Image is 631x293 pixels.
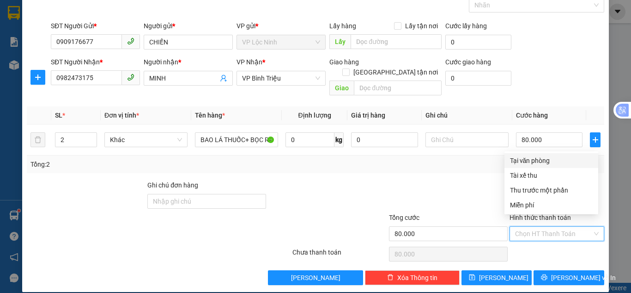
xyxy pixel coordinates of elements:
span: Khác [110,133,182,147]
input: 0 [351,132,418,147]
div: VP Lộc Ninh [8,8,66,30]
span: phone [127,74,134,81]
div: SĐT Người Nhận [51,57,140,67]
span: SL [55,112,62,119]
span: kg [334,132,344,147]
span: Cước hàng [516,112,548,119]
div: Miễn phí [510,200,593,210]
div: Người nhận [144,57,233,67]
input: Ghi Chú [425,132,509,147]
span: Định lượng [298,112,331,119]
span: Giao hàng [329,58,359,66]
span: user-add [220,75,227,82]
button: plus [590,132,601,147]
input: Cước giao hàng [445,71,511,86]
th: Ghi chú [422,106,512,125]
span: [PERSON_NAME] [291,273,340,283]
span: Gửi: [8,9,22,19]
span: printer [541,274,547,281]
span: Lấy [329,34,351,49]
span: Giá trị hàng [351,112,385,119]
span: Lấy tận nơi [401,21,442,31]
input: Dọc đường [354,81,442,95]
span: VP Lộc Ninh [242,35,320,49]
span: [PERSON_NAME] [479,273,528,283]
div: SĐT Người Gửi [51,21,140,31]
div: VP gửi [237,21,326,31]
span: Đơn vị tính [104,112,139,119]
input: VD: Bàn, Ghế [195,132,278,147]
span: [GEOGRAPHIC_DATA] tận nơi [350,67,442,77]
label: Hình thức thanh toán [510,214,571,221]
button: printer[PERSON_NAME] và In [534,270,604,285]
label: Ghi chú đơn hàng [147,181,198,189]
label: Cước lấy hàng [445,22,487,30]
span: [PERSON_NAME] và In [551,273,616,283]
div: Người gửi [144,21,233,31]
span: plus [590,136,600,143]
div: VP Quận 5 [72,8,135,30]
span: save [469,274,475,281]
div: 40.000 [71,60,136,73]
button: delete [30,132,45,147]
button: [PERSON_NAME] [268,270,363,285]
div: HUYNH [72,30,135,41]
input: Dọc đường [351,34,442,49]
span: CC : [71,62,84,72]
span: VP Nhận [237,58,262,66]
span: Lấy hàng [329,22,356,30]
span: Giao [329,81,354,95]
div: Chưa thanh toán [291,247,388,263]
button: plus [30,70,45,85]
span: Tổng cước [389,214,419,221]
span: Nhận: [72,9,94,19]
div: Tài xế thu [510,170,593,181]
span: VP Bình Triệu [242,71,320,85]
div: a long [8,30,66,41]
div: Thu trước một phần [510,185,593,195]
span: delete [387,274,394,281]
span: phone [127,37,134,45]
div: Tại văn phòng [510,156,593,166]
div: Tổng: 2 [30,159,244,169]
input: Cước lấy hàng [445,35,511,50]
input: Ghi chú đơn hàng [147,194,266,209]
span: Tên hàng [195,112,225,119]
button: save[PERSON_NAME] [461,270,532,285]
span: Xóa Thông tin [397,273,437,283]
label: Cước giao hàng [445,58,491,66]
span: plus [31,74,45,81]
button: deleteXóa Thông tin [365,270,460,285]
